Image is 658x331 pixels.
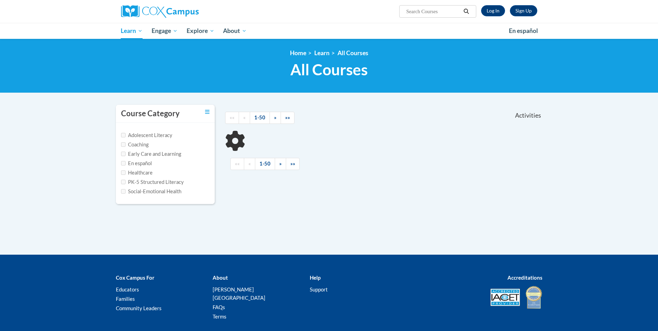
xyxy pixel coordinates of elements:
[223,27,247,35] span: About
[121,188,181,195] label: Social-Emotional Health
[230,114,234,120] span: ««
[510,5,537,16] a: Register
[290,60,368,79] span: All Courses
[121,161,126,165] input: Checkbox for Options
[314,49,330,57] a: Learn
[337,49,368,57] a: All Courses
[290,49,306,57] a: Home
[121,169,153,177] label: Healthcare
[461,7,471,16] button: Search
[515,112,541,119] span: Activities
[111,23,548,39] div: Main menu
[117,23,147,39] a: Learn
[121,160,152,167] label: En español
[281,112,294,124] a: End
[121,108,180,119] h3: Course Category
[121,189,126,194] input: Checkbox for Options
[230,158,244,170] a: Begining
[286,158,300,170] a: End
[147,23,182,39] a: Engage
[481,5,505,16] a: Log In
[213,286,265,301] a: [PERSON_NAME][GEOGRAPHIC_DATA]
[121,170,126,175] input: Checkbox for Options
[213,274,228,281] b: About
[274,114,276,120] span: »
[525,285,542,309] img: IDA® Accredited
[310,274,321,281] b: Help
[121,131,172,139] label: Adolescent Literacy
[279,161,282,167] span: »
[121,27,143,35] span: Learn
[182,23,219,39] a: Explore
[121,142,126,147] input: Checkbox for Options
[121,180,126,184] input: Checkbox for Options
[285,114,290,120] span: »»
[121,141,148,148] label: Coaching
[213,313,227,320] a: Terms
[270,112,281,124] a: Next
[121,152,126,156] input: Checkbox for Options
[121,133,126,137] input: Checkbox for Options
[490,289,520,306] img: Accredited IACET® Provider
[507,274,542,281] b: Accreditations
[275,158,286,170] a: Next
[290,161,295,167] span: »»
[121,150,181,158] label: Early Care and Learning
[255,158,275,170] a: 1-50
[213,304,225,310] a: FAQs
[504,24,542,38] a: En español
[116,286,139,292] a: Educators
[116,274,154,281] b: Cox Campus For
[121,5,253,18] a: Cox Campus
[205,108,210,116] a: Toggle collapse
[187,27,214,35] span: Explore
[121,178,184,186] label: PK-5 Structured Literacy
[225,112,239,124] a: Begining
[116,305,162,311] a: Community Leaders
[152,27,178,35] span: Engage
[219,23,251,39] a: About
[244,158,255,170] a: Previous
[121,5,199,18] img: Cox Campus
[116,296,135,302] a: Families
[248,161,251,167] span: «
[250,112,270,124] a: 1-50
[243,114,246,120] span: «
[239,112,250,124] a: Previous
[235,161,240,167] span: ««
[509,27,538,34] span: En español
[405,7,461,16] input: Search Courses
[310,286,328,292] a: Support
